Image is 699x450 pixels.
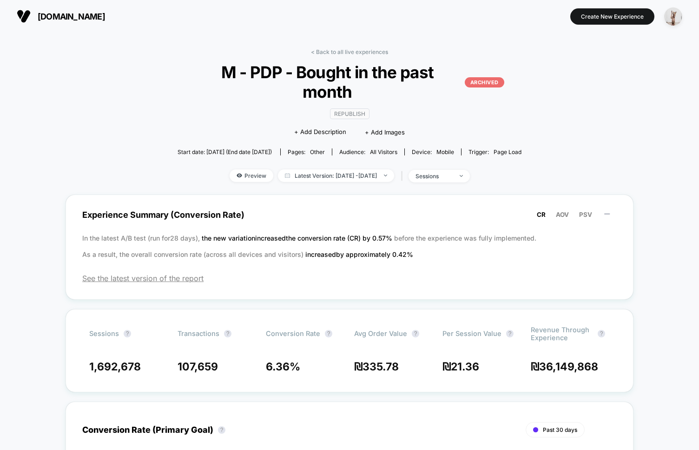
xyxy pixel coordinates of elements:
[89,360,141,373] span: 1,692,678
[442,329,501,337] span: Per Session Value
[436,148,454,155] span: mobile
[310,148,325,155] span: other
[330,108,369,119] span: Republish
[576,210,595,219] button: PSV
[311,48,388,55] a: < Back to all live experiences
[285,173,290,178] img: calendar
[598,330,605,337] button: ?
[465,77,504,87] p: ARCHIVED
[124,330,131,337] button: ?
[543,426,577,433] span: Past 30 days
[553,210,572,219] button: AOV
[468,148,521,155] div: Trigger:
[531,360,598,373] span: ₪
[661,7,685,26] button: ppic
[89,329,119,337] span: Sessions
[339,148,397,155] div: Audience:
[178,148,272,155] span: Start date: [DATE] (End date [DATE])
[579,211,592,218] span: PSV
[325,330,332,337] button: ?
[195,62,504,101] span: M - PDP - Bought in the past month
[14,9,108,24] button: [DOMAIN_NAME]
[224,330,231,337] button: ?
[82,274,617,283] span: See the latest version of the report
[288,148,325,155] div: Pages:
[218,426,225,434] button: ?
[354,329,407,337] span: Avg Order Value
[664,7,682,26] img: ppic
[178,360,218,373] span: 107,659
[370,148,397,155] span: All Visitors
[399,169,409,183] span: |
[460,175,463,177] img: end
[556,211,569,218] span: AOV
[266,329,320,337] span: Conversion Rate
[82,204,617,225] span: Experience Summary (Conversion Rate)
[305,250,413,258] span: increased by approximately 0.42 %
[539,360,598,373] span: 36,149,868
[178,329,219,337] span: Transactions
[537,211,546,218] span: CR
[17,9,31,23] img: Visually logo
[38,12,105,21] span: [DOMAIN_NAME]
[506,330,514,337] button: ?
[494,148,521,155] span: Page Load
[415,173,453,180] div: sessions
[442,360,479,373] span: ₪
[534,210,548,219] button: CR
[266,360,300,373] span: 6.36 %
[230,169,273,182] span: Preview
[278,169,394,182] span: Latest Version: [DATE] - [DATE]
[384,175,387,176] img: end
[365,128,405,136] span: + Add Images
[82,230,617,262] p: In the latest A/B test (run for 28 days), before the experience was fully implemented. As a resul...
[294,128,346,137] span: + Add Description
[412,330,419,337] button: ?
[354,360,399,373] span: ₪
[202,234,394,242] span: the new variation increased the conversion rate (CR) by 0.57 %
[570,8,654,25] button: Create New Experience
[451,360,479,373] span: 21.36
[404,148,461,155] span: Device:
[363,360,399,373] span: 335.78
[531,326,593,342] span: Revenue through experience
